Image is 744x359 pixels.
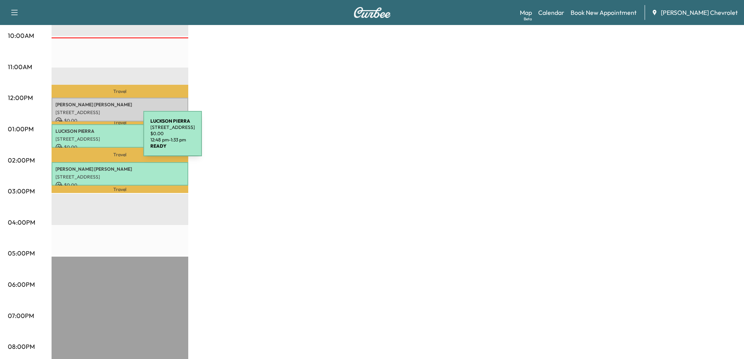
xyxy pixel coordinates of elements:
[55,102,184,108] p: [PERSON_NAME] [PERSON_NAME]
[661,8,738,17] span: [PERSON_NAME] Chevrolet
[8,311,34,320] p: 07:00PM
[55,174,184,180] p: [STREET_ADDRESS]
[55,109,184,116] p: [STREET_ADDRESS]
[55,166,184,172] p: [PERSON_NAME] [PERSON_NAME]
[52,186,188,193] p: Travel
[8,31,34,40] p: 10:00AM
[8,186,35,196] p: 03:00PM
[8,280,35,289] p: 06:00PM
[150,137,195,143] p: 12:48 pm - 1:33 pm
[55,182,184,189] p: $ 0.00
[52,121,188,124] p: Travel
[150,124,195,130] p: [STREET_ADDRESS]
[52,148,188,162] p: Travel
[8,124,34,134] p: 01:00PM
[353,7,391,18] img: Curbee Logo
[55,128,184,134] p: LUCKSON PIERRA
[150,118,190,124] b: LUCKSON PIERRA
[55,117,184,124] p: $ 0.00
[538,8,564,17] a: Calendar
[150,130,195,137] p: $ 0.00
[55,136,184,142] p: [STREET_ADDRESS]
[524,16,532,22] div: Beta
[8,248,35,258] p: 05:00PM
[8,93,33,102] p: 12:00PM
[8,342,35,351] p: 08:00PM
[8,218,35,227] p: 04:00PM
[520,8,532,17] a: MapBeta
[52,85,188,98] p: Travel
[55,144,184,151] p: $ 0.00
[571,8,637,17] a: Book New Appointment
[150,143,166,149] b: READY
[8,155,35,165] p: 02:00PM
[8,62,32,71] p: 11:00AM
